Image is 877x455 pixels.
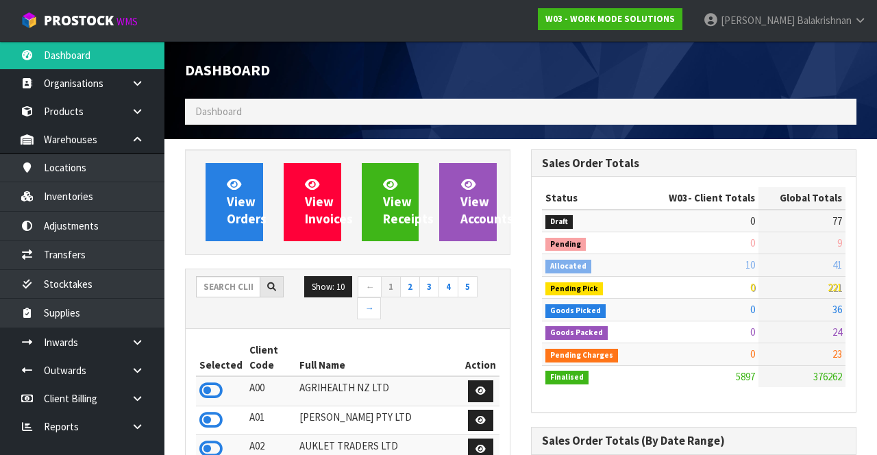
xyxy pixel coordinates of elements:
[246,406,296,435] td: A01
[381,276,401,298] a: 1
[545,349,618,362] span: Pending Charges
[542,434,845,447] h3: Sales Order Totals (By Date Range)
[545,282,603,296] span: Pending Pick
[832,325,842,339] span: 24
[542,187,641,209] th: Status
[545,13,675,25] strong: W03 - WORK MODE SOLUTIONS
[284,163,341,241] a: ViewInvoices
[438,276,458,298] a: 4
[750,214,755,227] span: 0
[296,376,462,406] td: AGRIHEALTH NZ LTD
[383,176,434,227] span: View Receipts
[832,347,842,360] span: 23
[545,215,573,229] span: Draft
[750,281,755,294] span: 0
[545,260,591,273] span: Allocated
[758,187,845,209] th: Global Totals
[460,176,513,227] span: View Accounts
[545,238,586,251] span: Pending
[797,14,852,27] span: Balakrishnan
[44,12,114,29] span: ProStock
[736,370,755,383] span: 5897
[458,276,478,298] a: 5
[832,303,842,316] span: 36
[750,347,755,360] span: 0
[669,191,688,204] span: W03
[296,406,462,435] td: [PERSON_NAME] PTY LTD
[545,304,606,318] span: Goods Picked
[358,276,382,298] a: ←
[538,8,682,30] a: W03 - WORK MODE SOLUTIONS
[21,12,38,29] img: cube-alt.png
[305,176,353,227] span: View Invoices
[195,105,242,118] span: Dashboard
[196,276,260,297] input: Search clients
[206,163,263,241] a: ViewOrders
[196,339,246,376] th: Selected
[837,236,842,249] span: 9
[439,163,497,241] a: ViewAccounts
[357,297,381,319] a: →
[545,326,608,340] span: Goods Packed
[745,258,755,271] span: 10
[246,376,296,406] td: A00
[832,214,842,227] span: 77
[813,370,842,383] span: 376262
[542,157,845,170] h3: Sales Order Totals
[750,325,755,339] span: 0
[185,60,270,79] span: Dashboard
[419,276,439,298] a: 3
[358,276,499,322] nav: Page navigation
[362,163,419,241] a: ViewReceipts
[721,14,795,27] span: [PERSON_NAME]
[641,187,758,209] th: - Client Totals
[462,339,499,376] th: Action
[832,258,842,271] span: 41
[304,276,352,298] button: Show: 10
[545,371,589,384] span: Finalised
[400,276,420,298] a: 2
[227,176,267,227] span: View Orders
[750,303,755,316] span: 0
[116,15,138,28] small: WMS
[828,281,842,294] span: 221
[296,339,462,376] th: Full Name
[750,236,755,249] span: 0
[246,339,296,376] th: Client Code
